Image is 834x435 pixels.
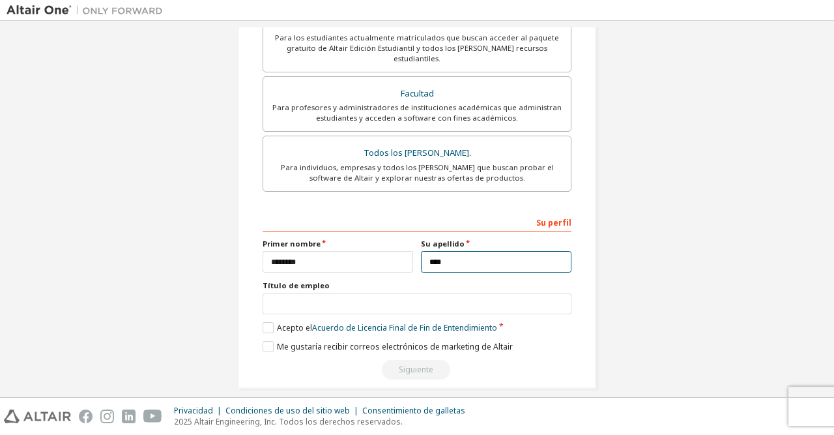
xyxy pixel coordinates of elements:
[362,406,473,416] div: Consentimiento de galletas
[79,410,93,423] img: facebook.svg
[4,410,71,423] img: altair_logo.svg
[271,85,563,103] div: Facultad
[271,144,563,162] div: Todos los [PERSON_NAME].
[263,341,513,352] label: Me gustaría recibir correos electrónicos de marketing de Altair
[263,239,413,249] label: Primer nombre
[143,410,162,423] img: youtube.svg
[174,406,225,416] div: Privacidad
[100,410,114,423] img: instagram.svg
[271,102,563,123] div: Para profesores y administradores de instituciones académicas que administran estudiantes y acced...
[421,239,571,249] label: Su apellido
[174,416,473,427] p: 2025 Altair Engineering, Inc. Todos los derechos reservados.
[263,322,497,333] label: Acepto el
[225,406,362,416] div: Condiciones de uso del sitio web
[263,280,571,291] label: Título de empleo
[263,211,571,232] div: Su perfil
[271,33,563,64] div: Para los estudiantes actualmente matriculados que buscan acceder al paquete gratuito de Altair Ed...
[312,322,497,333] a: Acuerdo de Licencia Final de Fin de Entendimiento
[263,360,571,380] div: Lea y acccepta EULA a continuar
[271,162,563,183] div: Para individuos, empresas y todos los [PERSON_NAME] que buscan probar el software de Altair y exp...
[7,4,169,17] img: Altair Uno
[122,410,136,423] img: linkedin.svg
